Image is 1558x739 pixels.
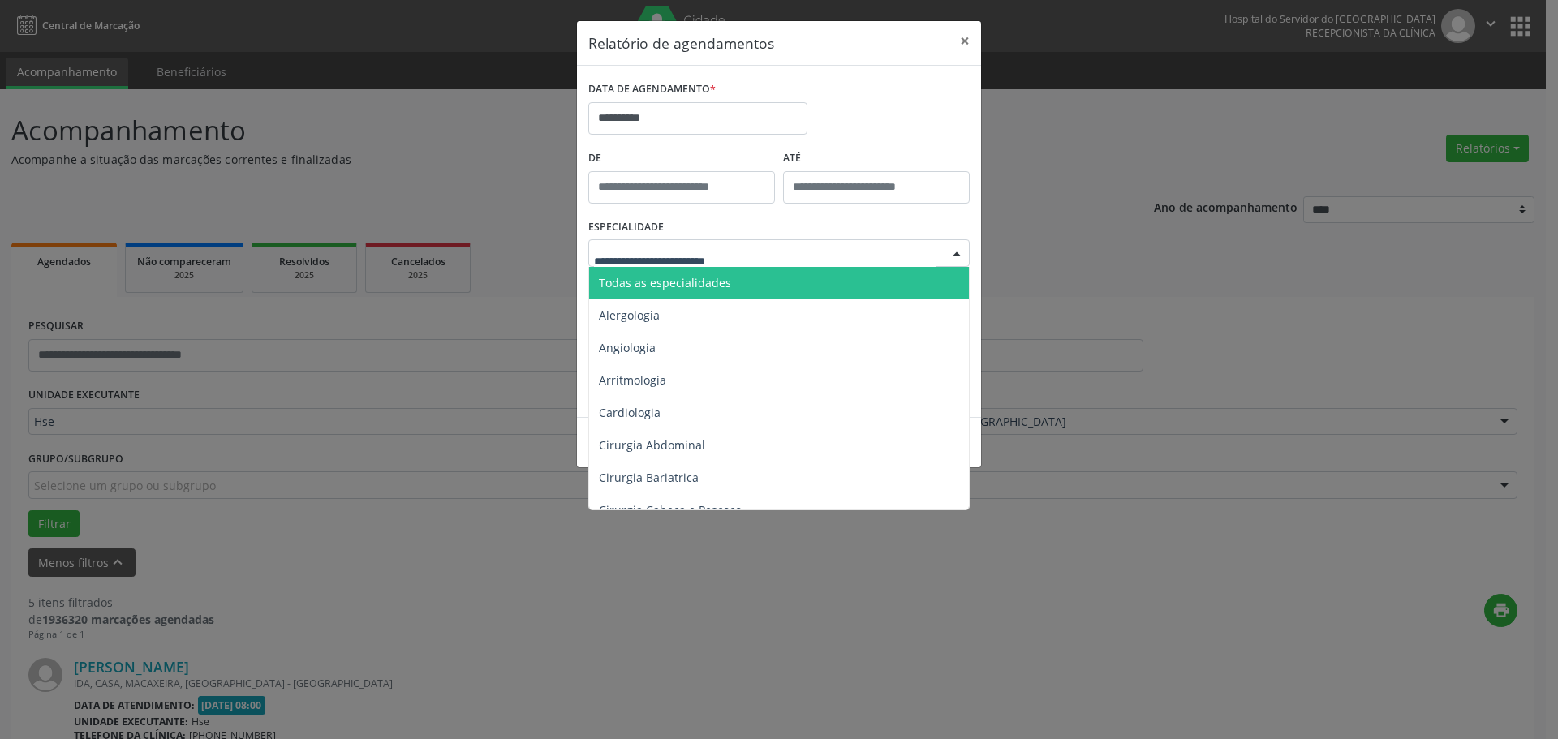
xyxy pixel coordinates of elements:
[588,77,716,102] label: DATA DE AGENDAMENTO
[599,340,656,355] span: Angiologia
[599,437,705,453] span: Cirurgia Abdominal
[599,502,742,518] span: Cirurgia Cabeça e Pescoço
[599,470,699,485] span: Cirurgia Bariatrica
[588,32,774,54] h5: Relatório de agendamentos
[783,146,970,171] label: ATÉ
[599,275,731,290] span: Todas as especialidades
[588,215,664,240] label: ESPECIALIDADE
[588,146,775,171] label: De
[599,405,661,420] span: Cardiologia
[949,21,981,61] button: Close
[599,307,660,323] span: Alergologia
[599,372,666,388] span: Arritmologia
